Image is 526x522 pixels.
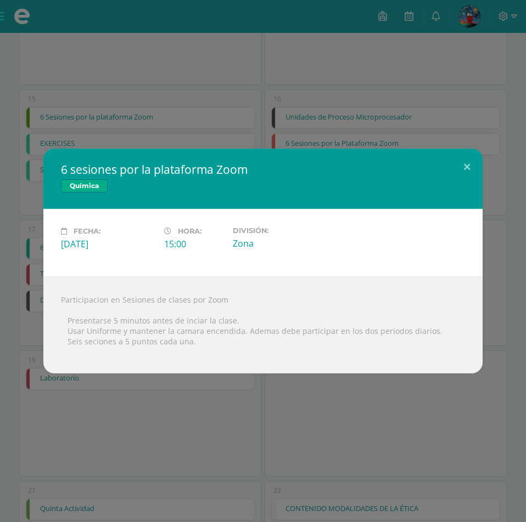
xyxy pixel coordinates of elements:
[451,149,483,186] button: Close (Esc)
[61,179,108,192] span: Química
[164,238,224,250] div: 15:00
[43,276,483,373] div: Participacion en Sesiones de clases por Zoom  Presentarse 5 minutos antes de inciar la clase.  ...
[233,226,327,235] label: División:
[61,238,155,250] div: [DATE]
[233,237,327,249] div: Zona
[74,227,100,235] span: Fecha:
[61,162,465,177] h2: 6 sesiones por la plataforma Zoom
[178,227,202,235] span: Hora:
